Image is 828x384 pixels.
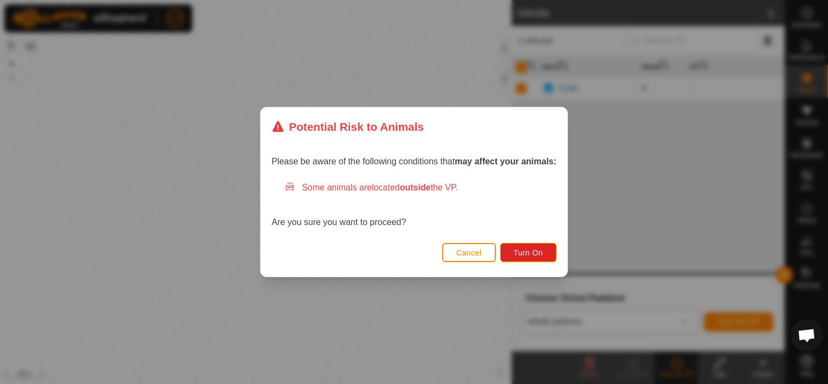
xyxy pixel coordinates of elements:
[271,181,557,229] div: Are you sure you want to proceed?
[442,243,496,262] button: Cancel
[455,157,557,166] strong: may affect your animals:
[284,181,557,194] div: Some animals are
[271,118,424,135] div: Potential Risk to Animals
[456,248,482,257] span: Cancel
[500,243,557,262] button: Turn On
[514,248,543,257] span: Turn On
[791,319,823,351] div: Open chat
[372,183,458,192] span: located the VP.
[271,157,557,166] span: Please be aware of the following conditions that
[400,183,431,192] strong: outside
